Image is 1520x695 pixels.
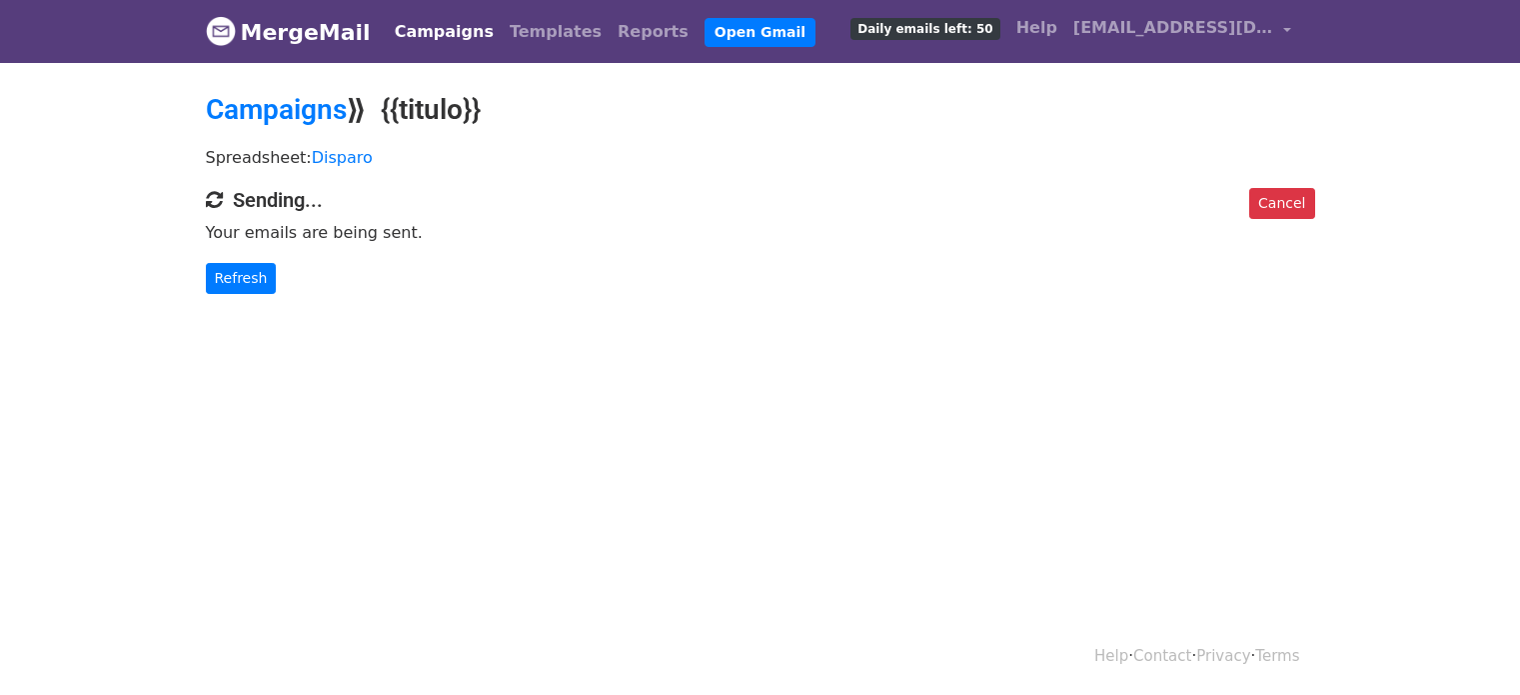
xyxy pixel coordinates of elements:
a: Campaigns [206,93,347,126]
h4: Sending... [206,188,1315,212]
span: Daily emails left: 50 [850,18,999,40]
a: Privacy [1196,647,1250,665]
a: Campaigns [387,12,502,52]
a: MergeMail [206,11,371,53]
a: Open Gmail [705,18,815,47]
span: [EMAIL_ADDRESS][DOMAIN_NAME] [1073,16,1273,40]
a: Disparo [312,148,373,167]
a: Reports [610,12,697,52]
a: Terms [1255,647,1299,665]
a: Cancel [1249,188,1314,219]
a: Help [1094,647,1128,665]
a: Refresh [206,263,277,294]
a: Help [1008,8,1065,48]
a: [EMAIL_ADDRESS][DOMAIN_NAME] [1065,8,1299,55]
a: Templates [502,12,610,52]
a: Daily emails left: 50 [842,8,1007,48]
a: Contact [1133,647,1191,665]
p: Your emails are being sent. [206,222,1315,243]
img: MergeMail logo [206,16,236,46]
h2: ⟫ {{titulo}} [206,93,1315,127]
p: Spreadsheet: [206,147,1315,168]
